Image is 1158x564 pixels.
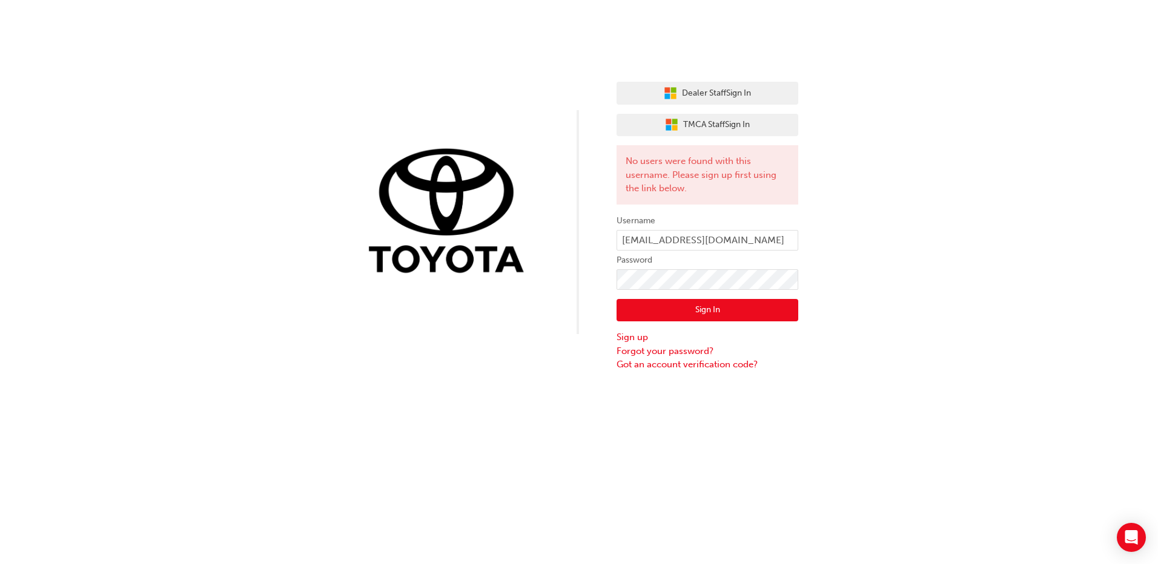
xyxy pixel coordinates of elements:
button: Sign In [617,299,798,322]
a: Forgot your password? [617,344,798,358]
a: Sign up [617,330,798,344]
button: Dealer StaffSign In [617,82,798,105]
div: Open Intercom Messenger [1117,523,1146,552]
span: Dealer Staff Sign In [682,87,751,100]
button: TMCA StaffSign In [617,114,798,137]
span: TMCA Staff Sign In [683,118,750,132]
label: Password [617,253,798,267]
label: Username [617,214,798,228]
a: Got an account verification code? [617,358,798,372]
img: Trak [360,146,541,280]
div: No users were found with this username. Please sign up first using the link below. [617,145,798,205]
input: Username [617,230,798,251]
